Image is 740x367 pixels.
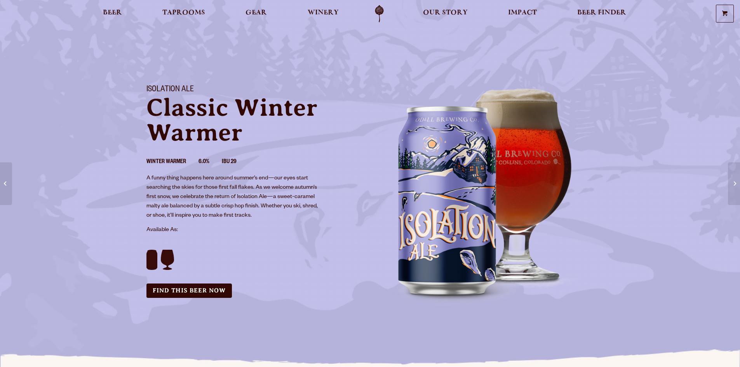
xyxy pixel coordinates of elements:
p: Classic Winter Warmer [146,95,361,145]
li: Winter Warmer [146,157,198,167]
span: Impact [508,10,537,16]
p: Available As: [146,226,361,235]
li: 6.0% [198,157,222,167]
a: Gear [240,5,272,23]
span: Gear [246,10,267,16]
span: Our Story [423,10,468,16]
span: Winery [308,10,339,16]
li: IBU 29 [222,157,249,167]
a: Winery [303,5,344,23]
a: Beer Finder [572,5,631,23]
a: Taprooms [157,5,210,23]
a: Find this Beer Now [146,284,232,298]
span: Beer Finder [577,10,626,16]
span: Beer [103,10,122,16]
p: A funny thing happens here around summer’s end—our eyes start searching the skies for those first... [146,174,318,221]
a: Impact [503,5,542,23]
a: Odell Home [365,5,394,23]
a: Our Story [418,5,473,23]
a: Beer [98,5,127,23]
h1: Isolation Ale [146,85,361,95]
span: Taprooms [162,10,205,16]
